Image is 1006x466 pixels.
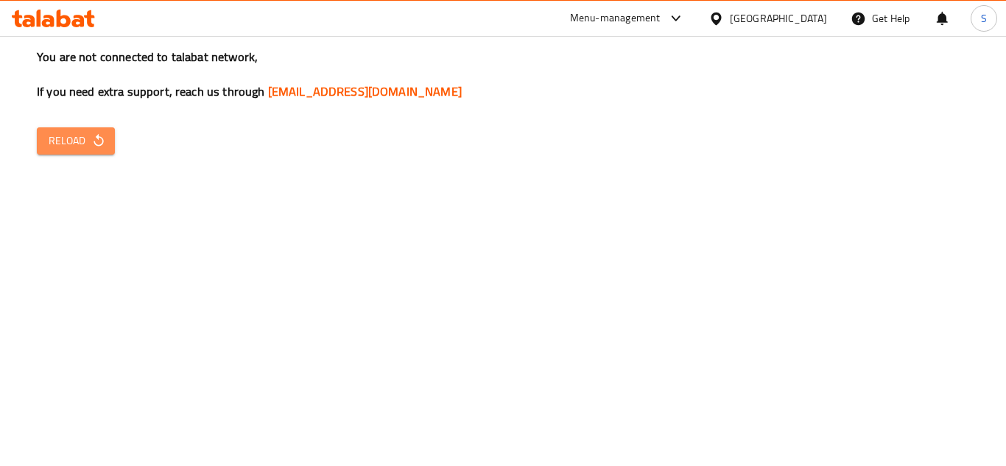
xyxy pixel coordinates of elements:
[37,49,969,100] h3: You are not connected to talabat network, If you need extra support, reach us through
[49,132,103,150] span: Reload
[730,10,827,27] div: [GEOGRAPHIC_DATA]
[981,10,987,27] span: S
[268,80,462,102] a: [EMAIL_ADDRESS][DOMAIN_NAME]
[37,127,115,155] button: Reload
[570,10,661,27] div: Menu-management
